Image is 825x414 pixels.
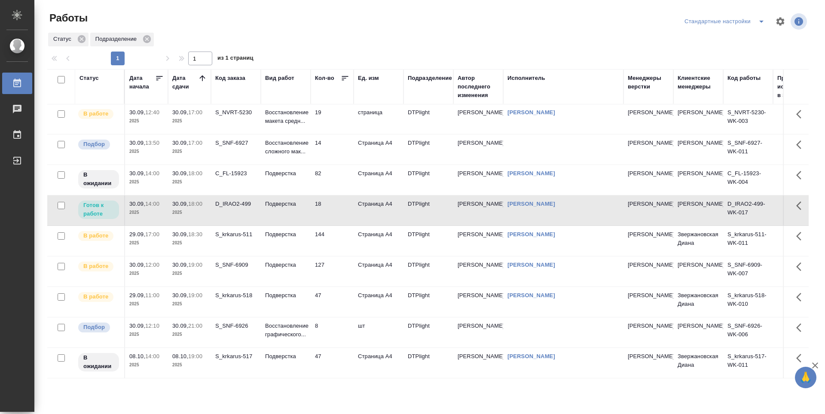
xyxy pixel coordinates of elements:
p: 08.10, [129,353,145,359]
p: Подверстка [265,200,306,208]
td: C_FL-15923-WK-004 [723,165,773,195]
td: S_SNF-6926-WK-006 [723,317,773,347]
button: Здесь прячутся важные кнопки [791,195,812,216]
p: 14:00 [145,170,159,177]
p: В работе [83,262,108,271]
p: 18:00 [188,170,202,177]
p: 17:00 [145,231,159,237]
span: Настроить таблицу [770,11,791,32]
div: Можно подбирать исполнителей [77,322,120,333]
p: 30.09, [172,170,188,177]
div: Вид работ [265,74,294,82]
p: 14:00 [145,201,159,207]
td: [PERSON_NAME] [453,134,503,164]
p: 30.09, [172,323,188,329]
td: S_SNF-6927-WK-011 [723,134,773,164]
p: [PERSON_NAME] [628,108,669,117]
div: Подразделение [90,33,154,46]
a: [PERSON_NAME] [507,231,555,237]
p: 30.09, [129,170,145,177]
p: [PERSON_NAME] [628,139,669,147]
p: Подбор [83,140,105,149]
div: Дата сдачи [172,74,198,91]
p: 30.09, [172,109,188,116]
a: [PERSON_NAME] [507,109,555,116]
td: DTPlight [403,104,453,134]
td: D_IRAO2-499-WK-017 [723,195,773,225]
td: [PERSON_NAME] [453,165,503,195]
td: 82 [311,165,354,195]
td: страница [354,104,403,134]
p: 12:00 [145,262,159,268]
div: S_krkarus-518 [215,291,257,300]
p: 30.09, [129,140,145,146]
p: 2025 [172,239,207,247]
td: [PERSON_NAME] [673,134,723,164]
td: [PERSON_NAME] [453,226,503,256]
p: 14:00 [145,353,159,359]
td: DTPlight [403,226,453,256]
p: Восстановление макета средн... [265,108,306,125]
p: Готов к работе [83,201,114,218]
td: DTPlight [403,348,453,378]
td: Страница А4 [354,195,403,225]
p: Подверстка [265,230,306,239]
span: из 1 страниц [217,53,254,65]
span: Работы [47,11,88,25]
td: Страница А4 [354,256,403,286]
td: Звержановская Диана [673,348,723,378]
p: 2025 [129,208,164,217]
td: Звержановская Диана [673,287,723,317]
button: Здесь прячутся важные кнопки [791,226,812,247]
p: [PERSON_NAME] [628,169,669,178]
p: 30.09, [172,231,188,237]
div: S_NVRT-5230 [215,108,257,117]
p: 2025 [172,147,207,156]
p: 2025 [172,178,207,186]
td: [PERSON_NAME] [673,317,723,347]
p: 19:00 [188,353,202,359]
button: Здесь прячутся важные кнопки [791,256,812,277]
p: 2025 [129,330,164,339]
p: [PERSON_NAME] [628,200,669,208]
td: Страница А4 [354,287,403,317]
a: [PERSON_NAME] [507,292,555,298]
div: Исполнитель выполняет работу [77,261,120,272]
div: Исполнитель выполняет работу [77,291,120,303]
td: Страница А4 [354,226,403,256]
p: В работе [83,292,108,301]
p: Подбор [83,323,105,332]
p: 08.10, [172,353,188,359]
a: [PERSON_NAME] [507,353,555,359]
div: Можно подбирать исполнителей [77,139,120,150]
td: Страница А4 [354,134,403,164]
p: 2025 [172,208,207,217]
p: 2025 [172,361,207,369]
td: [PERSON_NAME] [453,287,503,317]
td: [PERSON_NAME] [673,165,723,195]
p: [PERSON_NAME] [628,322,669,330]
td: DTPlight [403,134,453,164]
div: Исполнитель [507,74,545,82]
p: 2025 [172,269,207,278]
td: Звержановская Диана [673,226,723,256]
td: Страница А4 [354,348,403,378]
div: S_krkarus-511 [215,230,257,239]
p: 2025 [129,269,164,278]
p: 2025 [172,330,207,339]
div: S_SNF-6909 [215,261,257,269]
div: Исполнитель выполняет работу [77,108,120,120]
p: 18:00 [188,201,202,207]
div: Статус [79,74,99,82]
button: Здесь прячутся важные кнопки [791,134,812,155]
td: S_krkarus-517-WK-011 [723,348,773,378]
div: C_FL-15923 [215,169,257,178]
div: Статус [48,33,89,46]
p: 19:00 [188,292,202,298]
p: 30.09, [129,109,145,116]
td: 18 [311,195,354,225]
td: DTPlight [403,256,453,286]
div: Менеджеры верстки [628,74,669,91]
p: 2025 [172,300,207,308]
p: [PERSON_NAME] [628,261,669,269]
